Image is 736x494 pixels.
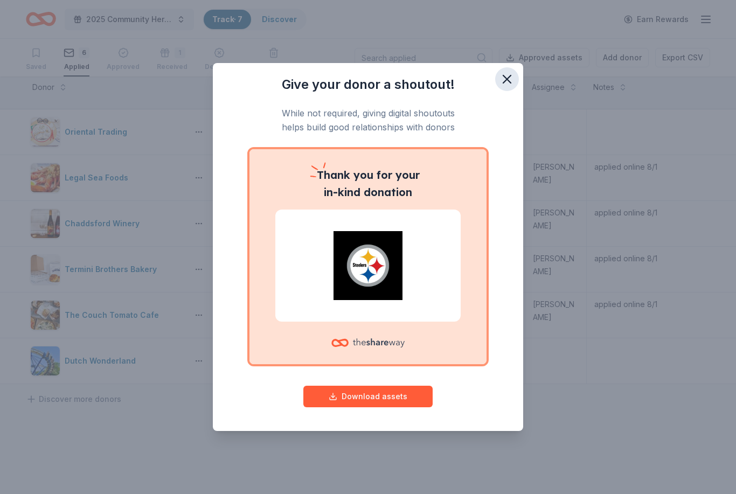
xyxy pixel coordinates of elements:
[303,386,433,407] button: Download assets
[234,76,502,93] h3: Give your donor a shoutout!
[234,106,502,135] p: While not required, giving digital shoutouts helps build good relationships with donors
[317,168,350,182] span: Thank
[288,231,448,300] img: Pittsburgh Steelers
[275,166,461,201] p: you for your in-kind donation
